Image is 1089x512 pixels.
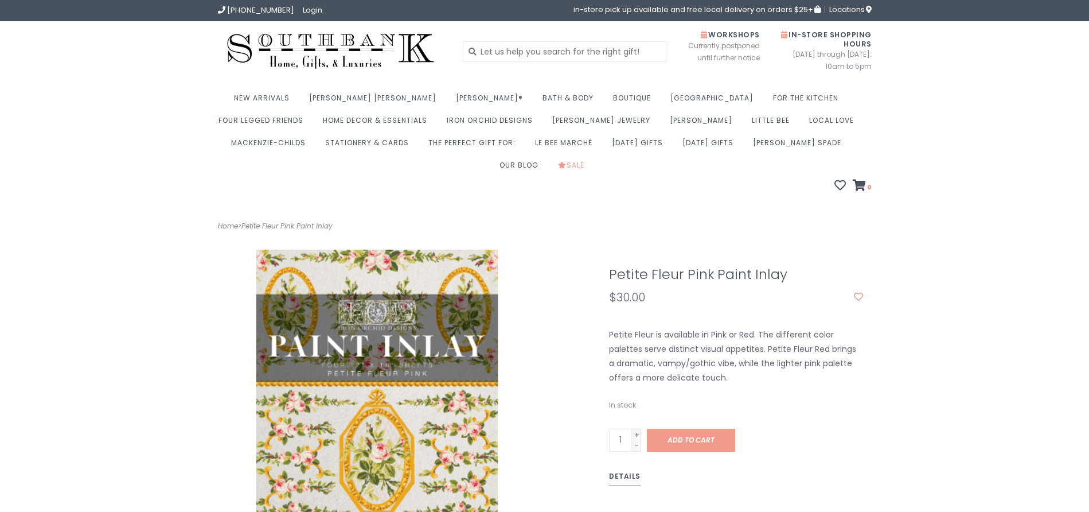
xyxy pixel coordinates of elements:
[456,90,529,113] a: [PERSON_NAME]®
[773,90,844,113] a: For the Kitchen
[325,135,415,157] a: Stationery & Cards
[853,181,872,192] a: 0
[670,113,738,135] a: [PERSON_NAME]
[558,157,590,180] a: Sale
[612,135,669,157] a: [DATE] Gifts
[609,289,645,305] span: $30.00
[227,5,294,15] span: [PHONE_NUMBER]
[573,6,821,13] span: in-store pick up available and free local delivery on orders $25+
[668,435,715,445] span: Add to cart
[609,400,636,410] span: In stock
[647,429,735,452] a: Add to cart
[609,267,863,282] h1: Petite Fleur Pink Paint Inlay
[825,6,872,13] a: Locations
[809,113,860,135] a: Local Love
[854,292,863,303] a: Add to wishlist
[632,440,641,450] a: -
[218,221,238,231] a: Home
[753,135,847,157] a: [PERSON_NAME] Spade
[752,113,795,135] a: Little Bee
[670,90,759,113] a: [GEOGRAPHIC_DATA]
[303,5,322,15] a: Login
[218,30,444,73] img: Southbank Gift Company -- Home, Gifts, and Luxuries
[632,429,641,440] a: +
[447,113,538,135] a: Iron Orchid Designs
[829,4,872,15] span: Locations
[552,113,656,135] a: [PERSON_NAME] Jewelry
[499,157,544,180] a: Our Blog
[600,328,872,386] div: Petite Fleur is available in Pink or Red. The different color palettes serve distinct visual appe...
[781,30,872,49] span: In-Store Shopping Hours
[323,113,433,135] a: Home Decor & Essentials
[866,183,872,192] span: 0
[701,30,760,40] span: Workshops
[613,90,657,113] a: Boutique
[428,135,521,157] a: The perfect gift for:
[241,221,333,231] a: Petite Fleur Pink Paint Inlay
[609,470,641,486] a: Details
[542,90,599,113] a: Bath & Body
[234,90,295,113] a: New Arrivals
[231,135,311,157] a: MacKenzie-Childs
[535,135,598,157] a: Le Bee Marché
[777,48,872,72] span: [DATE] through [DATE]: 10am to 5pm
[209,220,545,232] div: >
[218,5,294,15] a: [PHONE_NUMBER]
[218,113,309,135] a: Four Legged Friends
[682,135,739,157] a: [DATE] Gifts
[309,90,442,113] a: [PERSON_NAME] [PERSON_NAME]
[463,41,666,62] input: Let us help you search for the right gift!
[674,40,760,64] span: Currently postponed until further notice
